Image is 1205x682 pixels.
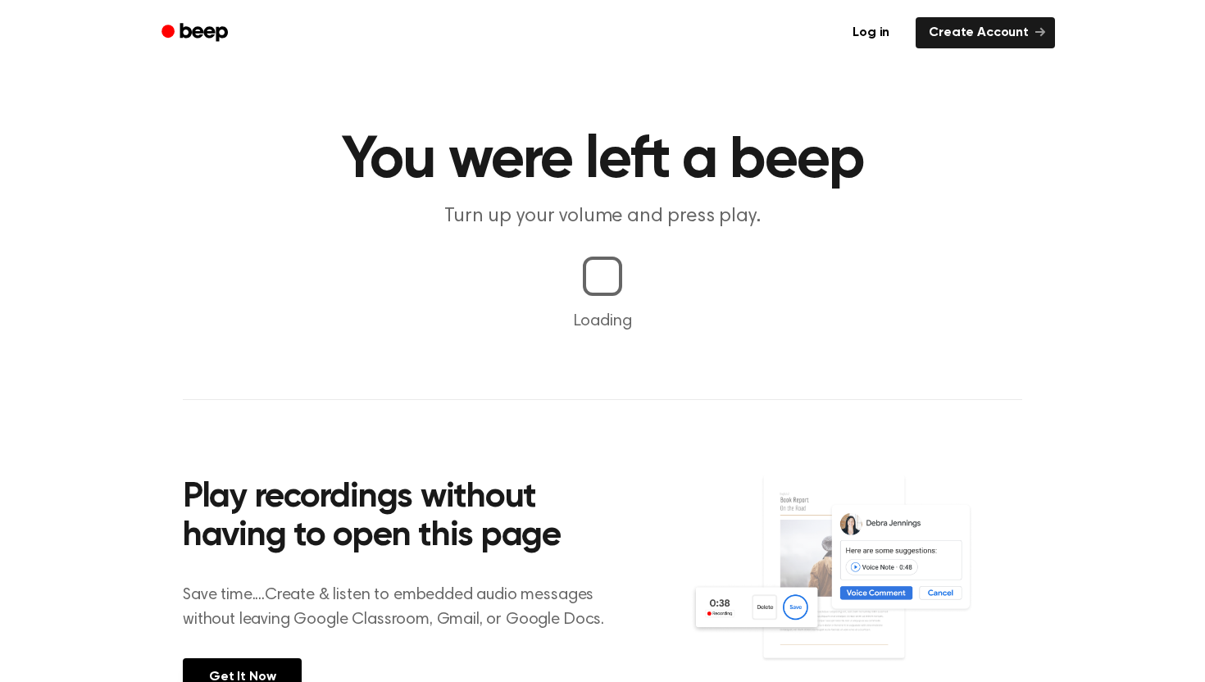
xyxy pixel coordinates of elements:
[916,17,1055,48] a: Create Account
[20,309,1185,334] p: Loading
[183,131,1022,190] h1: You were left a beep
[183,479,625,557] h2: Play recordings without having to open this page
[183,583,625,632] p: Save time....Create & listen to embedded audio messages without leaving Google Classroom, Gmail, ...
[288,203,917,230] p: Turn up your volume and press play.
[150,17,243,49] a: Beep
[836,14,906,52] a: Log in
